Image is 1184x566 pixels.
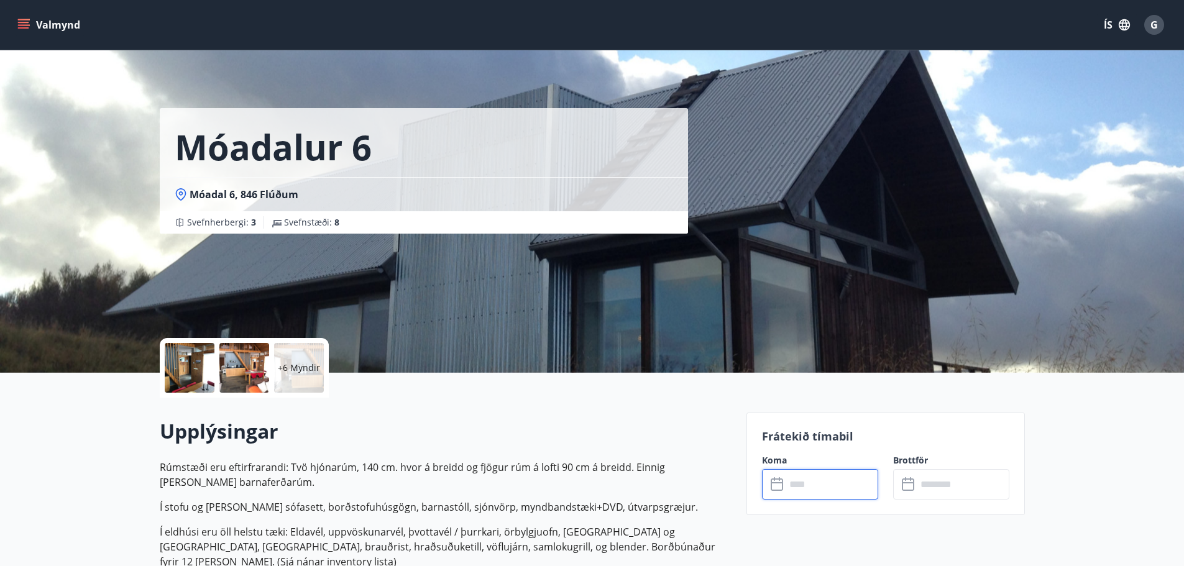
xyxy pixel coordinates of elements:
[175,123,372,170] h1: Móadalur 6
[893,454,1009,467] label: Brottför
[278,362,320,374] p: +6 Myndir
[160,500,732,514] p: Í stofu og [PERSON_NAME] sófasett, borðstofuhúsgögn, barnastóll, sjónvörp, myndbandstæki+DVD, útv...
[334,216,339,228] span: 8
[1150,18,1158,32] span: G
[1097,14,1137,36] button: ÍS
[160,460,732,490] p: Rúmstæði eru eftirfrarandi: Tvö hjónarúm, 140 cm. hvor á breidd og fjögur rúm á lofti 90 cm á bre...
[251,216,256,228] span: 3
[284,216,339,229] span: Svefnstæði :
[190,188,298,201] span: Móadal 6, 846 Flúðum
[1139,10,1169,40] button: G
[762,428,1009,444] p: Frátekið tímabil
[15,14,85,36] button: menu
[160,418,732,445] h2: Upplýsingar
[762,454,878,467] label: Koma
[187,216,256,229] span: Svefnherbergi :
